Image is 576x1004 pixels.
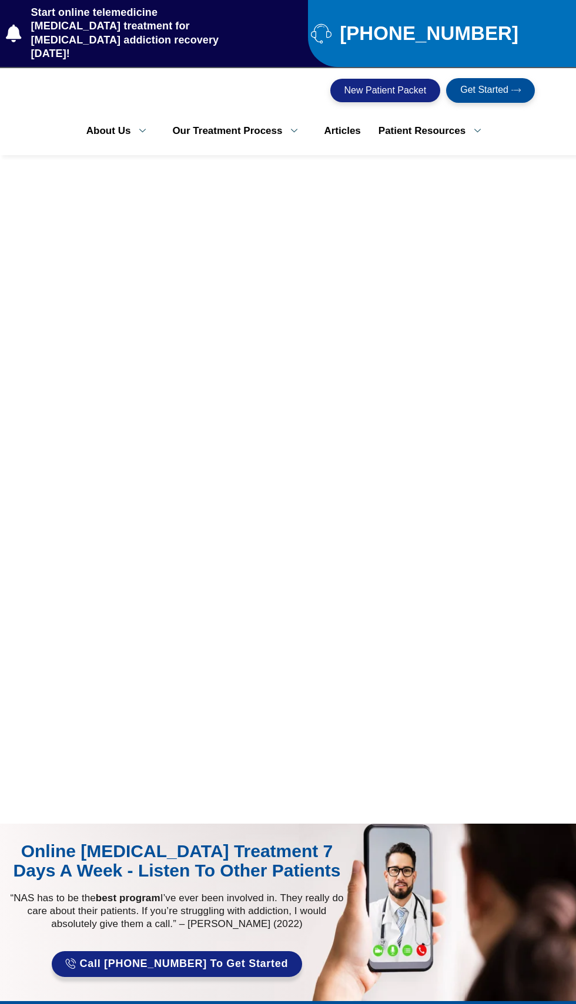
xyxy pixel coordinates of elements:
a: [PHONE_NUMBER] [311,23,570,43]
span: Get Started [460,85,508,96]
a: About Us [78,119,164,143]
span: [PHONE_NUMBER] [337,27,518,40]
strong: best program [96,892,160,904]
a: Start online telemedicine [MEDICAL_DATA] treatment for [MEDICAL_DATA] addiction recovery [DATE]! [6,6,247,61]
p: “NAS has to be the I’ve ever been involved in. They really do care about their patients. If you’r... [6,892,348,931]
a: Articles [315,119,369,143]
div: Online [MEDICAL_DATA] Treatment 7 Days A Week - Listen to Other Patients [9,841,344,880]
span: New Patient Packet [344,86,427,95]
span: Call [PHONE_NUMBER] to Get Started [80,958,289,970]
a: Patient Resources [370,119,498,143]
a: New Patient Packet [330,79,441,102]
a: Our Treatment Process [163,119,315,143]
span: Start online telemedicine [MEDICAL_DATA] treatment for [MEDICAL_DATA] addiction recovery [DATE]! [28,6,247,61]
a: Call [PHONE_NUMBER] to Get Started [52,951,302,977]
a: Get Started [446,78,535,103]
